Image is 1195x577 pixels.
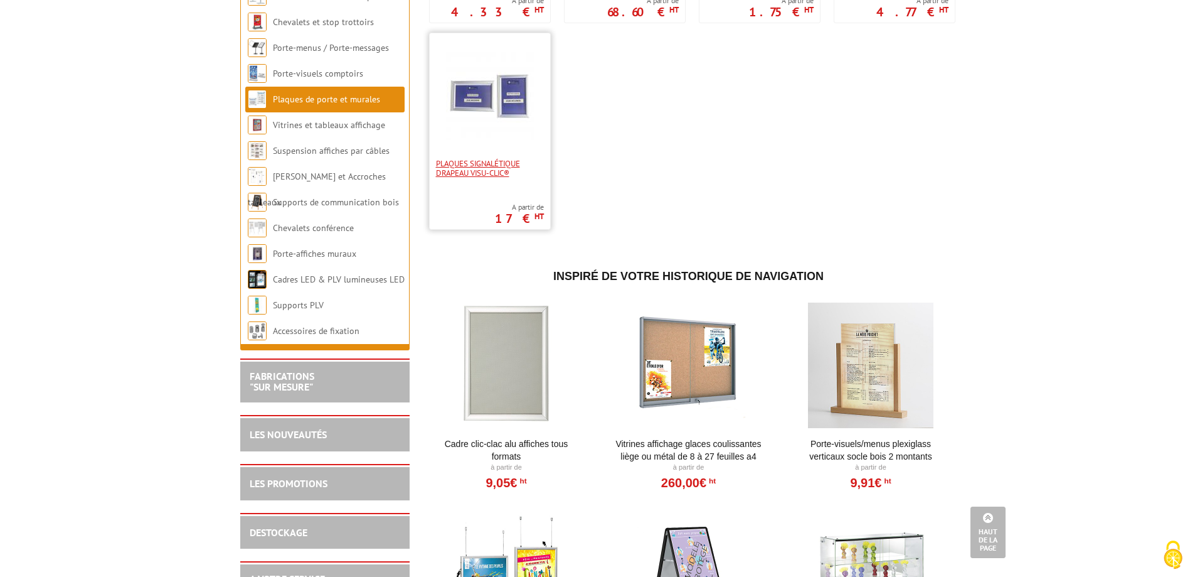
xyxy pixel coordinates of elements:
[661,479,716,487] a: 260,00€HT
[876,8,948,16] p: 4.77 €
[429,438,584,463] a: Cadre Clic-Clac Alu affiches tous formats
[881,477,891,485] sup: HT
[669,4,679,15] sup: HT
[248,270,267,289] img: Cadres LED & PLV lumineuses LED
[1151,534,1195,577] button: Cookies (fenêtre modale)
[273,197,399,208] a: Supports de communication bois
[273,119,385,131] a: Vitrines et tableaux affichage
[430,159,550,178] a: Plaques Signalétique drapeau Visu-Clic®
[495,215,544,222] p: 17 €
[273,68,363,79] a: Porte-visuels comptoirs
[273,16,374,28] a: Chevalets et stop trottoirs
[939,4,948,15] sup: HT
[248,90,267,109] img: Plaques de porte et murales
[706,477,716,485] sup: HT
[273,274,405,285] a: Cadres LED & PLV lumineuses LED
[273,222,354,234] a: Chevalets conférence
[611,463,766,473] p: À partir de
[248,244,267,263] img: Porte-affiches muraux
[273,94,380,105] a: Plaques de porte et murales
[534,4,544,15] sup: HT
[970,507,1006,558] a: Haut de la page
[248,13,267,31] img: Chevalets et stop trottoirs
[794,438,948,463] a: Porte-Visuels/Menus Plexiglass Verticaux Socle Bois 2 Montants
[273,248,356,259] a: Porte-affiches muraux
[534,211,544,222] sup: HT
[273,299,324,311] a: Supports PLV
[436,159,544,178] span: Plaques Signalétique drapeau Visu-Clic®
[429,463,584,473] p: À partir de
[611,438,766,463] a: Vitrines affichage glaces coulissantes liège ou métal de 8 à 27 feuilles A4
[273,145,390,156] a: Suspension affiches par câbles
[248,218,267,237] img: Chevalets conférence
[248,321,267,340] img: Accessoires de fixation
[553,270,824,283] span: Inspiré de votre historique de navigation
[248,116,267,134] img: Vitrines et tableaux affichage
[451,8,544,16] p: 4.33 €
[248,141,267,160] img: Suspension affiches par câbles
[804,4,814,15] sup: HT
[248,171,386,208] a: [PERSON_NAME] et Accroches tableaux
[250,477,327,490] a: LES PROMOTIONS
[273,42,389,53] a: Porte-menus / Porte-messages
[248,64,267,83] img: Porte-visuels comptoirs
[248,38,267,57] img: Porte-menus / Porte-messages
[495,202,544,212] span: A partir de
[749,8,814,16] p: 1.75 €
[794,463,948,473] p: À partir de
[446,52,534,140] img: Plaques Signalétique drapeau Visu-Clic®
[248,167,267,186] img: Cimaises et Accroches tableaux
[250,526,307,539] a: DESTOCKAGE
[248,296,267,315] img: Supports PLV
[250,428,327,441] a: LES NOUVEAUTÉS
[1157,539,1189,571] img: Cookies (fenêtre modale)
[250,370,314,394] a: FABRICATIONS"Sur Mesure"
[607,8,679,16] p: 68.60 €
[486,479,526,487] a: 9,05€HT
[273,325,359,337] a: Accessoires de fixation
[850,479,891,487] a: 9,91€HT
[517,477,526,485] sup: HT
